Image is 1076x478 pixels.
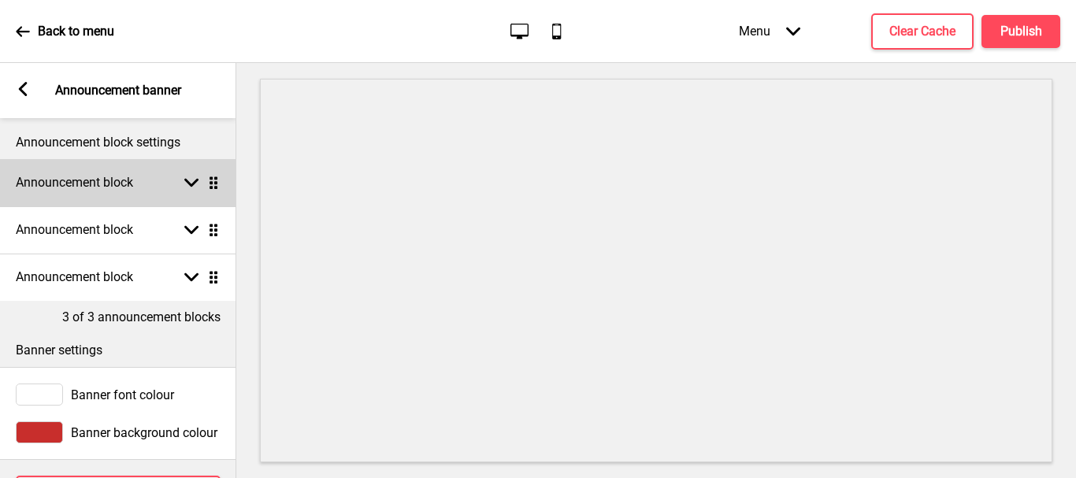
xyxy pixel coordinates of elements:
p: Announcement banner [55,82,181,99]
div: Banner background colour [16,421,221,443]
button: Publish [981,15,1060,48]
p: Banner settings [16,342,221,359]
p: Announcement block settings [16,134,221,151]
span: Banner font colour [71,387,174,402]
p: 3 of 3 announcement blocks [62,309,221,326]
h4: Announcement block [16,221,133,239]
h4: Clear Cache [889,23,955,40]
p: Back to menu [38,23,114,40]
div: Banner font colour [16,384,221,406]
span: Banner background colour [71,425,217,440]
h4: Publish [1000,23,1042,40]
h4: Announcement block [16,174,133,191]
div: Menu [723,8,816,54]
a: Back to menu [16,10,114,53]
h4: Announcement block [16,269,133,286]
button: Clear Cache [871,13,974,50]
